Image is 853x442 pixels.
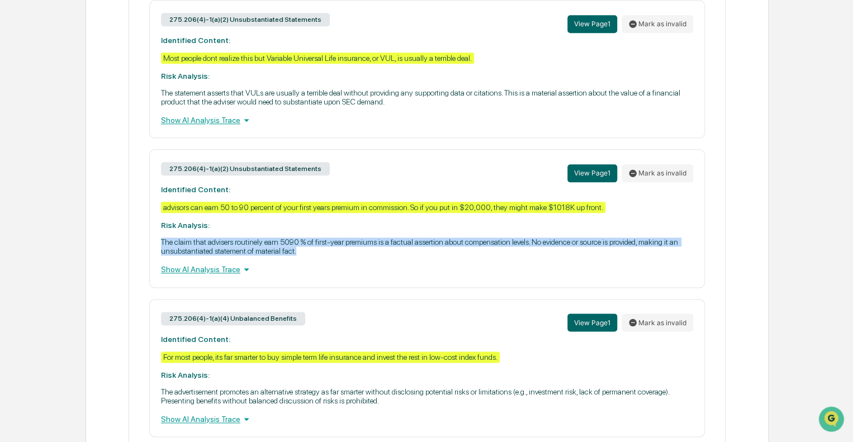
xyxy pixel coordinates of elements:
div: Show AI Analysis Trace [161,263,693,275]
span: Attestations [92,141,139,152]
strong: Risk Analysis: [161,370,210,379]
div: Most people dont realize this but Variable Universal Life insurance, or VUL, is usually a terribl... [161,53,474,64]
button: Mark as invalid [622,164,693,182]
button: View Page1 [567,313,617,331]
div: advisors can earn 50 to 90 percent of your first years premium in commission. So if you put in $2... [161,202,605,213]
a: 🔎Data Lookup [7,158,75,178]
div: For most people, its far smarter to buy simple term life insurance and invest the rest in low-cos... [161,351,500,363]
a: 🗄️Attestations [77,136,143,156]
strong: Identified Content: [161,335,230,344]
img: 1746055101610-c473b297-6a78-478c-a979-82029cc54cd1 [11,85,31,106]
div: We're available if you need us! [38,97,141,106]
div: Show AI Analysis Trace [161,413,693,425]
button: Start new chat [190,89,203,102]
strong: Risk Analysis: [161,221,210,230]
strong: Identified Content: [161,185,230,194]
button: View Page1 [567,15,617,33]
span: Data Lookup [22,162,70,173]
div: 275.206(4)-1(a)(2) Unsubstantiated Statements [161,13,330,26]
div: Show AI Analysis Trace [161,114,693,126]
div: 🗄️ [81,142,90,151]
p: The claim that advisers routinely earn 5090 % of first-year premiums is a factual assertion about... [161,237,693,255]
a: 🖐️Preclearance [7,136,77,156]
div: 🔎 [11,163,20,172]
p: The statement asserts that VULs are usually a terrible deal without providing any supporting data... [161,88,693,106]
div: 275.206(4)-1(a)(4) Unbalanced Benefits [161,312,305,325]
button: Mark as invalid [622,15,693,33]
strong: Identified Content: [161,36,230,45]
button: Mark as invalid [622,313,693,331]
a: Powered byPylon [79,189,135,198]
strong: Risk Analysis: [161,72,210,80]
p: The advertisement promotes an alternative strategy as far smarter without disclosing potential ri... [161,387,693,405]
div: 🖐️ [11,142,20,151]
button: View Page1 [567,164,617,182]
span: Preclearance [22,141,72,152]
iframe: Open customer support [817,405,847,435]
span: Pylon [111,189,135,198]
p: How can we help? [11,23,203,41]
div: 275.206(4)-1(a)(2) Unsubstantiated Statements [161,162,330,175]
div: Start new chat [38,85,183,97]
